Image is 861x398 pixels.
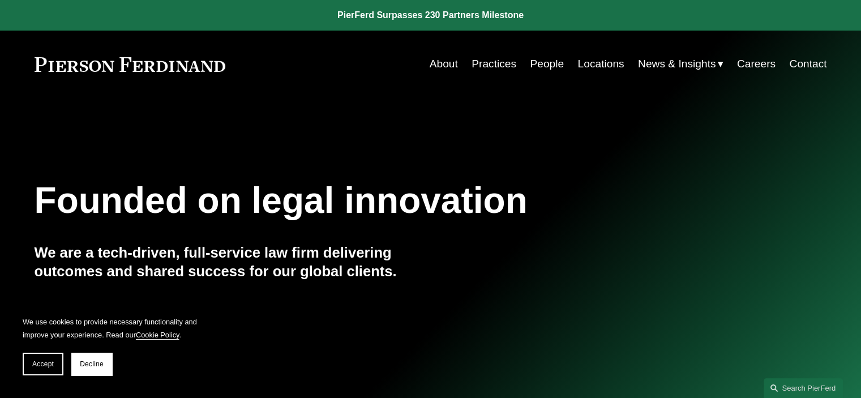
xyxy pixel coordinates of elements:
[35,180,695,221] h1: Founded on legal innovation
[32,360,54,368] span: Accept
[23,353,63,375] button: Accept
[35,243,431,280] h4: We are a tech-driven, full-service law firm delivering outcomes and shared success for our global...
[638,53,723,75] a: folder dropdown
[71,353,112,375] button: Decline
[764,378,843,398] a: Search this site
[430,53,458,75] a: About
[530,53,564,75] a: People
[11,304,215,387] section: Cookie banner
[638,54,716,74] span: News & Insights
[577,53,624,75] a: Locations
[23,315,204,341] p: We use cookies to provide necessary functionality and improve your experience. Read our .
[737,53,776,75] a: Careers
[789,53,826,75] a: Contact
[136,331,179,339] a: Cookie Policy
[80,360,104,368] span: Decline
[472,53,516,75] a: Practices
